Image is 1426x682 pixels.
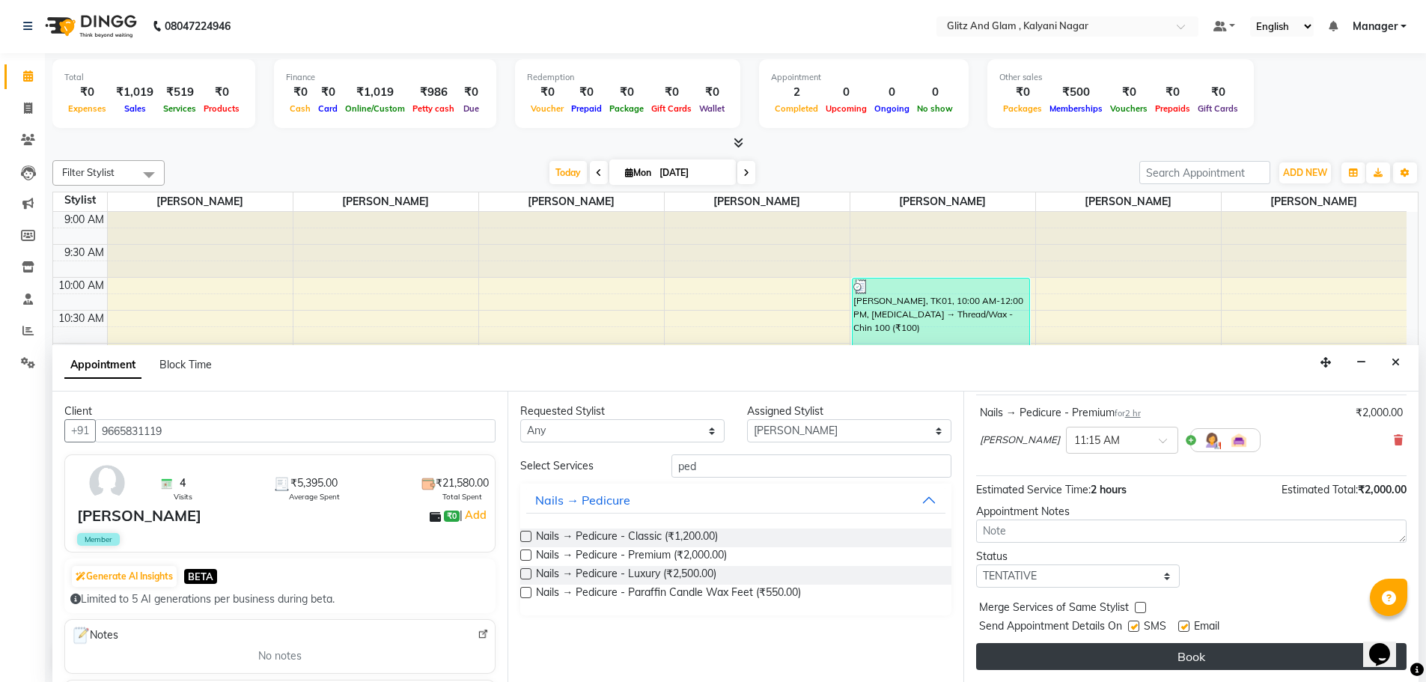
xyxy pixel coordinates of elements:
span: Petty cash [409,103,458,114]
span: Due [460,103,483,114]
div: Redemption [527,71,728,84]
span: Card [314,103,341,114]
input: Search Appointment [1139,161,1270,184]
span: [PERSON_NAME] [1036,192,1221,211]
span: Products [200,103,243,114]
div: Client [64,404,496,419]
div: 2 [771,84,822,101]
span: Notes [71,626,118,645]
div: 9:00 AM [61,212,107,228]
span: 2 hr [1125,408,1141,418]
img: Hairdresser.png [1203,431,1221,449]
div: ₹0 [314,84,341,101]
div: 0 [871,84,913,101]
span: Nails → Pedicure - Classic (₹1,200.00) [536,529,718,547]
span: [PERSON_NAME] [665,192,850,211]
div: ₹986 [409,84,458,101]
span: Package [606,103,648,114]
div: ₹0 [648,84,695,101]
span: ₹2,000.00 [1358,483,1407,496]
div: [PERSON_NAME], TK01, 10:00 AM-12:00 PM, [MEDICAL_DATA] → Thread/Wax - Chin 100 (₹100) [853,278,1030,408]
input: Search by Name/Mobile/Email/Code [95,419,496,442]
span: Estimated Total: [1282,483,1358,496]
span: Ongoing [871,103,913,114]
button: Close [1385,351,1407,374]
span: ₹21,580.00 [436,475,489,491]
span: Gift Cards [648,103,695,114]
span: Nails → Pedicure - Premium (₹2,000.00) [536,547,727,566]
input: Search by service name [671,454,951,478]
span: Prepaid [567,103,606,114]
div: 10:30 AM [55,311,107,326]
span: Memberships [1046,103,1106,114]
div: 0 [913,84,957,101]
div: ₹519 [159,84,200,101]
small: for [1115,408,1141,418]
div: ₹2,000.00 [1356,405,1403,421]
div: ₹0 [1106,84,1151,101]
span: Visits [174,491,192,502]
span: No notes [258,648,302,664]
button: Book [976,643,1407,670]
span: Total Spent [442,491,482,502]
div: 11:00 AM [55,344,107,359]
span: Services [159,103,200,114]
b: 08047224946 [165,5,231,47]
div: ₹1,019 [341,84,409,101]
div: 9:30 AM [61,245,107,261]
div: 0 [822,84,871,101]
span: Member [77,533,120,546]
div: ₹0 [200,84,243,101]
button: +91 [64,419,96,442]
span: Filter Stylist [62,166,115,178]
span: Voucher [527,103,567,114]
div: Assigned Stylist [747,404,951,419]
span: ADD NEW [1283,167,1327,178]
span: Online/Custom [341,103,409,114]
div: Other sales [999,71,1242,84]
img: Interior.png [1230,431,1248,449]
button: ADD NEW [1279,162,1331,183]
span: ₹5,395.00 [290,475,338,491]
span: [PERSON_NAME] [293,192,478,211]
span: Estimated Service Time: [976,483,1091,496]
span: Sales [121,103,150,114]
span: SMS [1144,618,1166,637]
span: Vouchers [1106,103,1151,114]
div: Nails → Pedicure - Premium [980,405,1141,421]
div: Stylist [53,192,107,208]
span: Packages [999,103,1046,114]
span: [PERSON_NAME] [850,192,1035,211]
span: Send Appointment Details On [979,618,1122,637]
span: Mon [621,167,655,178]
div: Finance [286,71,484,84]
span: Upcoming [822,103,871,114]
span: Expenses [64,103,110,114]
span: Gift Cards [1194,103,1242,114]
div: ₹0 [1194,84,1242,101]
span: 4 [180,475,186,491]
span: Nails → Pedicure - Paraffin Candle Wax Feet (₹550.00) [536,585,801,603]
div: ₹500 [1046,84,1106,101]
span: [PERSON_NAME] [980,433,1060,448]
div: ₹0 [567,84,606,101]
span: [PERSON_NAME] [1222,192,1407,211]
span: 2 hours [1091,483,1127,496]
span: Manager [1353,19,1398,34]
span: Prepaids [1151,103,1194,114]
span: Average Spent [289,491,340,502]
div: ₹1,019 [110,84,159,101]
span: [PERSON_NAME] [108,192,293,211]
span: Today [549,161,587,184]
div: Nails → Pedicure [535,491,630,509]
span: No show [913,103,957,114]
input: 2025-09-01 [655,162,730,184]
div: Appointment Notes [976,504,1407,520]
span: Email [1194,618,1219,637]
div: ₹0 [999,84,1046,101]
span: BETA [184,569,217,583]
a: Add [463,506,489,524]
div: ₹0 [606,84,648,101]
span: Nails → Pedicure - Luxury (₹2,500.00) [536,566,716,585]
span: | [460,506,489,524]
